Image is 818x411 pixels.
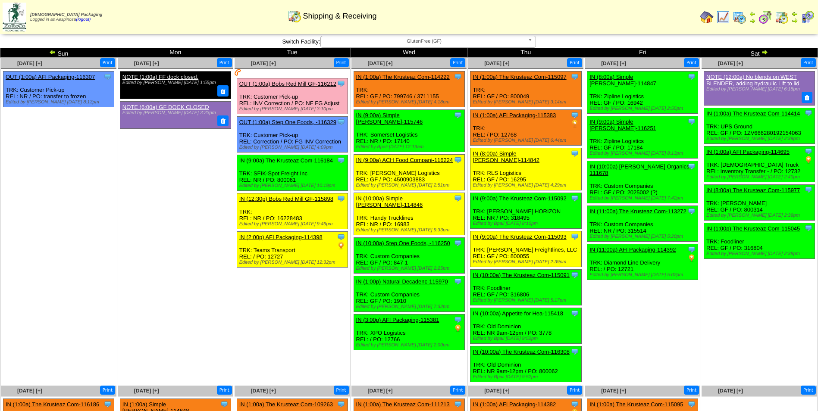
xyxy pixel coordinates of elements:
img: Tooltip [337,118,345,126]
a: [DATE] [+] [17,388,42,394]
img: Tooltip [804,185,813,194]
img: Tooltip [570,347,579,356]
div: Edited by Bpali [DATE] 12:19am [356,144,464,149]
img: Tooltip [687,72,696,81]
a: IN (1:00p) Natural Decadenc-115970 [356,278,448,285]
button: Print [684,386,699,395]
img: Tooltip [337,400,345,408]
div: Edited by [PERSON_NAME] [DATE] 2:40pm [706,174,815,180]
img: Tooltip [804,109,813,117]
a: [DATE] [+] [601,60,626,66]
div: TRK: Custom Companies REL: NR / PO: 315514 [587,206,698,242]
img: Tooltip [454,239,462,247]
a: IN (1:00a) AFI Packaging-114695 [706,149,790,155]
a: IN (9:00a) The Krusteaz Com-115092 [473,195,566,202]
button: Print [801,386,816,395]
td: Sat [701,48,818,58]
a: IN (10:00a) Simple [PERSON_NAME]-114846 [356,195,423,208]
img: PO [454,324,462,333]
a: IN (1:00a) AFI Packaging-115383 [473,112,556,118]
div: Edited by [PERSON_NAME] [DATE] 9:46pm [239,221,348,227]
a: OUT (1:00a) Bobs Red Mill GF-116212 [239,81,336,87]
img: home.gif [700,10,714,24]
div: TRK: [PERSON_NAME] REL: GF / PO: 800314 [704,184,815,220]
a: [DATE] [+] [367,388,392,394]
button: Print [450,58,465,67]
img: Tooltip [337,194,345,203]
img: Tooltip [687,400,696,408]
button: Print [684,58,699,67]
img: calendarprod.gif [733,10,746,24]
div: Edited by [PERSON_NAME] [DATE] 2:39pm [706,213,815,218]
div: TRK: Handy Trucklines REL: NR / PO: 16983 [354,193,464,235]
div: Edited by [PERSON_NAME] [DATE] 3:14pm [473,100,581,105]
button: Print [567,58,582,67]
a: IN (9:00a) The Krusteaz Com-115093 [473,234,566,240]
img: Tooltip [337,156,345,165]
button: Print [217,386,232,395]
img: arrowright.gif [791,17,798,24]
div: TRK: REL: GF / PO: 799746 / 3711155 [354,72,464,107]
div: Edited by [PERSON_NAME] [DATE] 8:13pm [6,100,114,105]
div: Edited by [PERSON_NAME] [DATE] 4:09pm [239,145,348,150]
div: Edited by [PERSON_NAME] [DATE] 5:20pm [589,234,698,239]
img: Tooltip [570,194,579,202]
a: [DATE] [+] [601,388,626,394]
div: TRK: Old Dominion REL: NR 9am-12pm / PO: 800062 [470,346,581,382]
span: GlutenFree (GF) [324,36,524,47]
span: [DEMOGRAPHIC_DATA] Packaging [30,12,102,17]
img: Customer has been contacted and delivery has been arranged [235,69,241,76]
img: calendarblend.gif [758,10,772,24]
div: TRK: Old Dominion REL: NR 9am-12pm / PO: 3778 [470,308,581,344]
img: PO [804,156,813,164]
div: TRK: Foodliner REL: GF / PO: 316806 [470,270,581,305]
div: Edited by [PERSON_NAME] [DATE] 7:32pm [356,304,464,309]
div: TRK: Customer Pick-up REL: Correction / PO: FG INV Correction [237,117,348,153]
div: TRK: Zipline Logistics REL: GF / PO: 17184 [587,116,698,159]
a: [DATE] [+] [484,60,509,66]
img: Tooltip [454,156,462,164]
button: Print [100,386,115,395]
img: arrowleft.gif [749,10,756,17]
button: Print [100,58,115,67]
a: IN (10:00a) The Krusteaz Com-116308 [473,349,570,355]
a: IN (3:00p) AFI Packaging-115381 [356,317,439,323]
a: OUT (1:00a) AFI Packaging-116307 [6,74,95,80]
div: TRK: Zipline Logistics REL: GF / PO: 16942 [587,72,698,114]
a: [DATE] [+] [484,388,509,394]
div: TRK: SFIK-Spot Freight Inc REL: NR / PO: 800061 [237,155,348,191]
img: zoroco-logo-small.webp [3,3,26,31]
a: IN (1:00p) The Krusteaz Com-115045 [706,225,800,232]
button: Print [334,386,349,395]
a: [DATE] [+] [17,60,42,66]
button: Print [217,58,232,67]
a: IN (9:00a) The Krusteaz Com-116184 [239,157,333,164]
div: Edited by [PERSON_NAME] [DATE] 10:19pm [239,183,348,188]
div: Edited by [PERSON_NAME] [DATE] 6:44pm [473,138,581,143]
td: Mon [117,48,234,58]
a: IN (1:00a) The Krusteaz Com-115095 [589,401,683,408]
button: Print [567,386,582,395]
div: Edited by [PERSON_NAME] [DATE] 3:10pm [239,106,348,112]
img: calendarinout.gif [775,10,789,24]
img: PO [570,119,579,128]
a: IN (12:30p) Bobs Red Mill GF-115898 [239,196,333,202]
img: calendarcustomer.gif [801,10,815,24]
div: Edited by [PERSON_NAME] [DATE] 9:33pm [356,227,464,233]
div: Edited by [PERSON_NAME] [DATE] 2:00pm [356,342,464,348]
div: Edited by [PERSON_NAME] [DATE] 2:25pm [356,266,464,271]
a: NOTE (1:00a) FF dock closed. [122,74,198,80]
a: [DATE] [+] [251,60,276,66]
img: Tooltip [570,111,579,119]
a: [DATE] [+] [718,60,743,66]
div: Edited by [PERSON_NAME] [DATE] 5:02pm [589,272,698,277]
img: PO [687,254,696,262]
img: Tooltip [454,315,462,324]
a: IN (1:00a) The Krusteaz Com-116186 [6,401,99,408]
a: IN (9:00a) Simple [PERSON_NAME]-115746 [356,112,423,125]
div: Edited by [PERSON_NAME] [DATE] 8:13pm [589,151,698,156]
div: TRK: Custom Companies REL: GF / PO: 2025002 (?) [587,161,698,203]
